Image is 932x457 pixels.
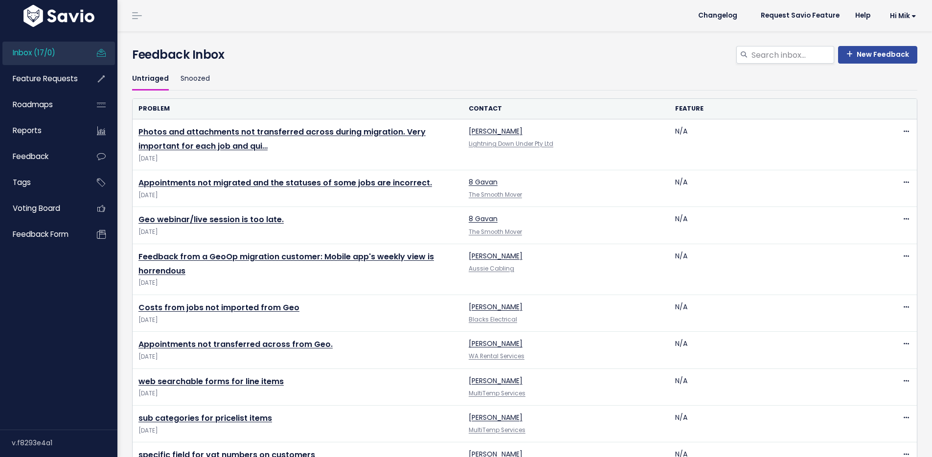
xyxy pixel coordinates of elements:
[750,46,834,64] input: Search inbox...
[469,352,524,360] a: WA Rental Services
[138,412,272,424] a: sub categories for pricelist items
[469,228,522,236] a: The Smooth Mover
[138,214,284,225] a: Geo webinar/live session is too late.
[2,197,81,220] a: Voting Board
[2,145,81,168] a: Feedback
[669,99,876,119] th: Feature
[669,295,876,331] td: N/A
[138,339,333,350] a: Appointments not transferred across from Geo.
[13,47,55,58] span: Inbox (17/0)
[138,278,457,288] span: [DATE]
[138,302,299,313] a: Costs from jobs not imported from Geo
[669,405,876,442] td: N/A
[132,68,169,91] a: Untriaged
[138,352,457,362] span: [DATE]
[138,376,284,387] a: web searchable forms for line items
[669,170,876,207] td: N/A
[2,68,81,90] a: Feature Requests
[2,93,81,116] a: Roadmaps
[669,207,876,244] td: N/A
[181,68,210,91] a: Snoozed
[2,119,81,142] a: Reports
[463,99,669,119] th: Contact
[13,229,68,239] span: Feedback form
[838,46,917,64] a: New Feedback
[469,389,525,397] a: MultiTemp Services
[132,46,917,64] h4: Feedback Inbox
[669,332,876,368] td: N/A
[469,376,523,386] a: [PERSON_NAME]
[469,191,522,199] a: The Smooth Mover
[469,126,523,136] a: [PERSON_NAME]
[669,244,876,295] td: N/A
[12,430,117,456] div: v.f8293e4a1
[2,223,81,246] a: Feedback form
[469,177,498,187] a: 8 Gavan
[669,368,876,405] td: N/A
[13,203,60,213] span: Voting Board
[2,171,81,194] a: Tags
[13,177,31,187] span: Tags
[469,339,523,348] a: [PERSON_NAME]
[138,154,457,164] span: [DATE]
[138,426,457,436] span: [DATE]
[469,140,553,148] a: Lightning Down Under Pty Ltd
[13,125,42,136] span: Reports
[669,119,876,170] td: N/A
[890,12,916,20] span: Hi Mik
[878,8,924,23] a: Hi Mik
[138,251,434,276] a: Feedback from a GeoOp migration customer: Mobile app's weekly view is horrendous
[138,227,457,237] span: [DATE]
[469,316,517,323] a: Blacks Electrical
[469,412,523,422] a: [PERSON_NAME]
[132,68,917,91] ul: Filter feature requests
[847,8,878,23] a: Help
[469,214,498,224] a: 8 Gavan
[138,126,426,152] a: Photos and attachments not transferred across during migration. Very important for each job and qui…
[13,99,53,110] span: Roadmaps
[138,315,457,325] span: [DATE]
[21,5,97,27] img: logo-white.9d6f32f41409.svg
[2,42,81,64] a: Inbox (17/0)
[138,190,457,201] span: [DATE]
[698,12,737,19] span: Changelog
[469,426,525,434] a: MultiTemp Services
[469,302,523,312] a: [PERSON_NAME]
[133,99,463,119] th: Problem
[753,8,847,23] a: Request Savio Feature
[13,151,48,161] span: Feedback
[469,251,523,261] a: [PERSON_NAME]
[469,265,514,273] a: Aussie Cabling
[138,177,432,188] a: Appointments not migrated and the statuses of some jobs are incorrect.
[138,388,457,399] span: [DATE]
[13,73,78,84] span: Feature Requests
